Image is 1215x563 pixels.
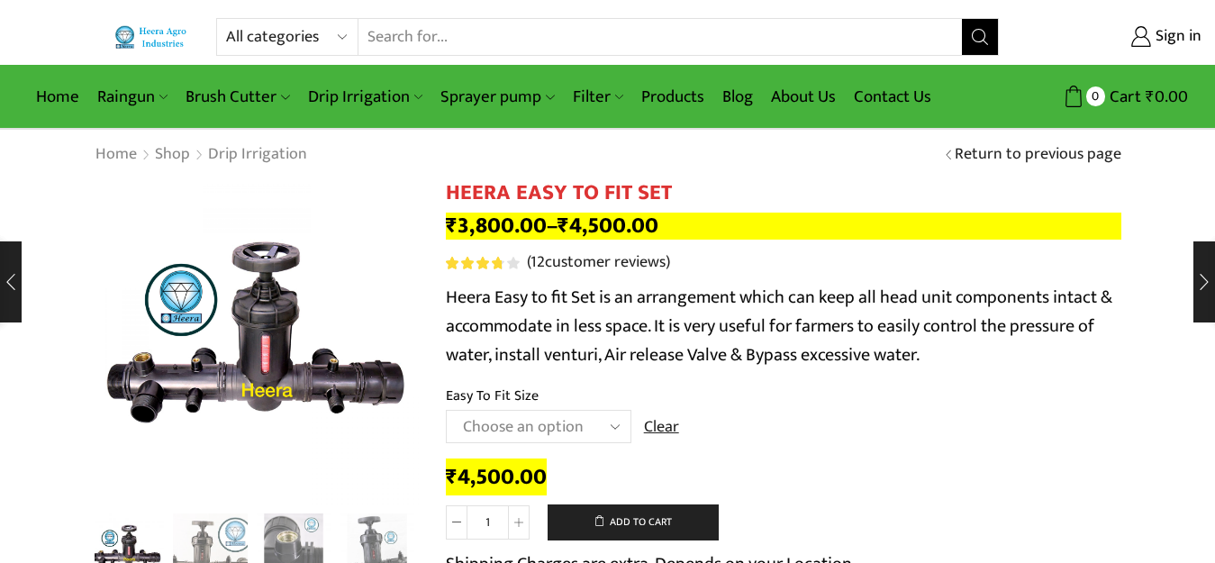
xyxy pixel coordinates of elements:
[845,76,940,118] a: Contact Us
[1026,21,1201,53] a: Sign in
[558,207,569,244] span: ₹
[177,76,298,118] a: Brush Cutter
[207,143,308,167] a: Drip Irrigation
[95,143,138,167] a: Home
[446,180,1121,206] h1: HEERA EASY TO FIT SET
[446,257,519,269] div: Rated 3.83 out of 5
[762,76,845,118] a: About Us
[446,213,1121,240] p: –
[446,459,458,495] span: ₹
[446,283,1121,369] p: Heera Easy to fit Set is an arrangement which can keep all head unit components intact & accommod...
[548,504,719,540] button: Add to cart
[558,207,658,244] bdi: 4,500.00
[446,257,502,269] span: Rated out of 5 based on customer ratings
[644,416,679,440] a: Clear options
[713,76,762,118] a: Blog
[446,257,522,269] span: 12
[431,76,563,118] a: Sprayer pump
[962,19,998,55] button: Search button
[1146,83,1188,111] bdi: 0.00
[632,76,713,118] a: Products
[955,143,1121,167] a: Return to previous page
[1151,25,1201,49] span: Sign in
[527,251,670,275] a: (12customer reviews)
[358,19,962,55] input: Search for...
[1017,80,1188,114] a: 0 Cart ₹0.00
[446,459,547,495] bdi: 4,500.00
[446,207,458,244] span: ₹
[1105,85,1141,109] span: Cart
[446,207,547,244] bdi: 3,800.00
[1086,86,1105,105] span: 0
[530,249,545,276] span: 12
[467,505,508,540] input: Product quantity
[1146,83,1155,111] span: ₹
[154,143,191,167] a: Shop
[88,76,177,118] a: Raingun
[564,76,632,118] a: Filter
[95,143,308,167] nav: Breadcrumb
[95,180,419,504] div: 1 / 8
[27,76,88,118] a: Home
[299,76,431,118] a: Drip Irrigation
[446,386,539,406] label: Easy To Fit Size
